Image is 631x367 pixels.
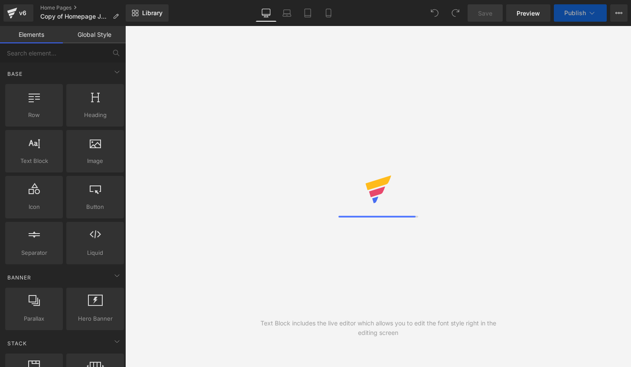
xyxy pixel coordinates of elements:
[426,4,443,22] button: Undo
[3,4,33,22] a: v6
[8,110,60,120] span: Row
[8,202,60,211] span: Icon
[7,339,28,348] span: Stack
[256,4,276,22] a: Desktop
[517,9,540,18] span: Preview
[63,26,126,43] a: Global Style
[7,70,23,78] span: Base
[610,4,628,22] button: More
[8,314,60,323] span: Parallax
[8,156,60,166] span: Text Block
[69,314,121,323] span: Hero Banner
[69,248,121,257] span: Liquid
[17,7,28,19] div: v6
[447,4,464,22] button: Redo
[318,4,339,22] a: Mobile
[142,9,163,17] span: Library
[506,4,550,22] a: Preview
[126,4,169,22] a: New Library
[297,4,318,22] a: Tablet
[40,13,109,20] span: Copy of Homepage July
[7,273,32,282] span: Banner
[69,110,121,120] span: Heading
[69,156,121,166] span: Image
[564,10,586,16] span: Publish
[8,248,60,257] span: Separator
[252,318,505,338] div: Text Block includes the live editor which allows you to edit the font style right in the editing ...
[554,4,607,22] button: Publish
[276,4,297,22] a: Laptop
[40,4,126,11] a: Home Pages
[69,202,121,211] span: Button
[478,9,492,18] span: Save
